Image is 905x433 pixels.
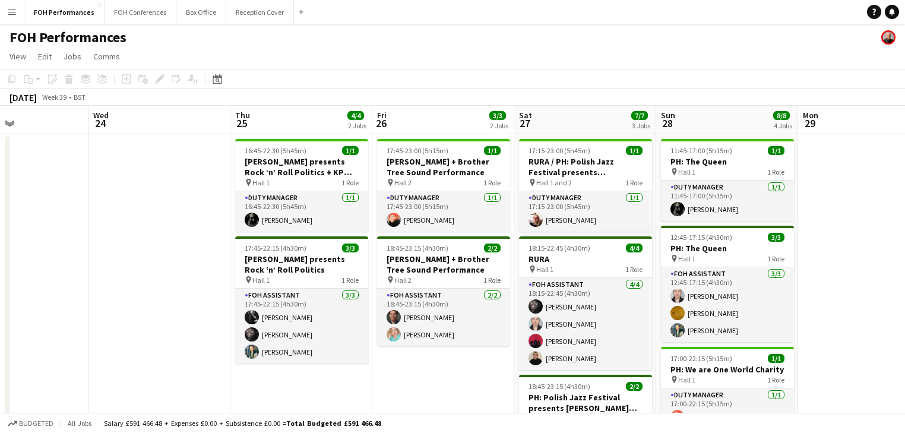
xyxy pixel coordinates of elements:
[10,29,126,46] h1: FOH Performances
[33,49,56,64] a: Edit
[74,93,86,102] div: BST
[65,419,94,428] span: All jobs
[6,417,55,430] button: Budgeted
[10,91,37,103] div: [DATE]
[10,51,26,62] span: View
[64,51,81,62] span: Jobs
[19,419,53,428] span: Budgeted
[5,49,31,64] a: View
[105,1,176,24] button: FOH Conferences
[24,1,105,24] button: FOH Performances
[39,93,69,102] span: Week 39
[59,49,86,64] a: Jobs
[176,1,226,24] button: Box Office
[286,419,381,428] span: Total Budgeted £591 466.48
[104,419,381,428] div: Salary £591 466.48 + Expenses £0.00 + Subsistence £0.00 =
[226,1,294,24] button: Reception Cover
[881,30,895,45] app-user-avatar: PERM Chris Nye
[93,51,120,62] span: Comms
[88,49,125,64] a: Comms
[38,51,52,62] span: Edit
